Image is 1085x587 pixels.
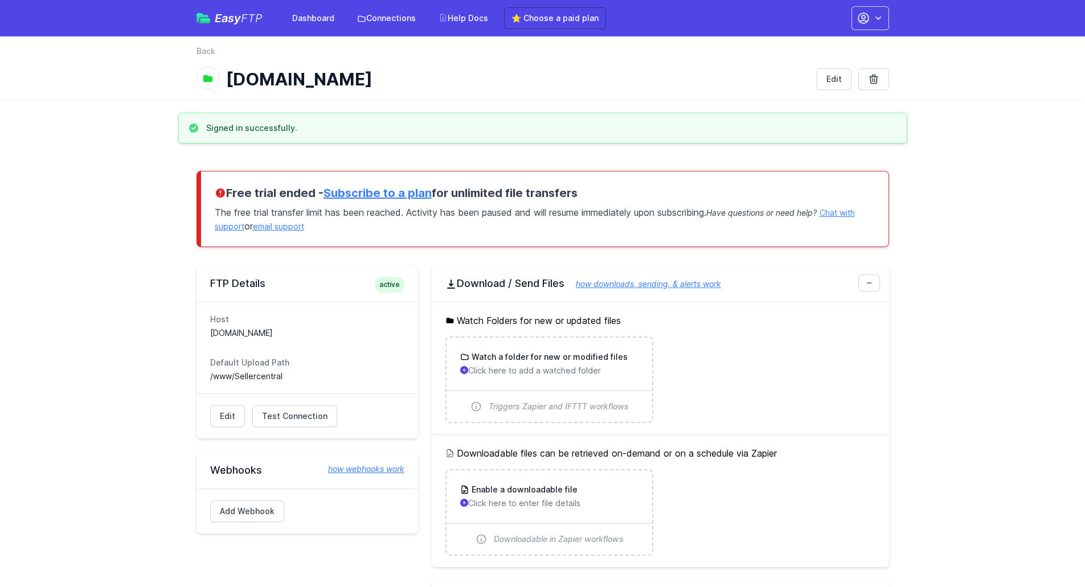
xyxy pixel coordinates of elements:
a: email support [253,221,304,231]
dd: [DOMAIN_NAME] [210,327,404,339]
span: active [375,277,404,293]
span: Triggers Zapier and IFTTT workflows [489,401,629,412]
a: Test Connection [252,405,337,427]
a: Edit [817,68,851,90]
a: how downloads, sending, & alerts work [564,279,721,289]
a: Dashboard [285,8,341,28]
p: Click here to add a watched folder [460,365,638,376]
a: EasyFTP [196,13,263,24]
a: Connections [350,8,423,28]
dd: /www/Sellercentral [210,371,404,382]
span: Test Connection [262,411,327,422]
span: FTP [241,11,263,25]
h3: Watch a folder for new or modified files [469,351,628,363]
span: Downloadable in Zapier workflows [494,533,624,545]
h2: FTP Details [210,277,404,290]
nav: Breadcrumb [196,46,889,64]
a: Back [196,46,215,57]
a: Help Docs [432,8,495,28]
h5: Watch Folders for new or updated files [445,314,875,327]
a: Edit [210,405,245,427]
dt: Default Upload Path [210,357,404,368]
a: Add Webhook [210,500,284,522]
h1: [DOMAIN_NAME] [226,69,808,89]
p: Click here to enter file details [460,498,638,509]
h3: Enable a downloadable file [469,484,578,495]
a: ⭐ Choose a paid plan [504,7,606,29]
dt: Host [210,314,404,325]
h2: Download / Send Files [445,277,875,290]
a: Subscribe to a plan [324,186,432,200]
h5: Downloadable files can be retrieved on-demand or on a schedule via Zapier [445,446,875,460]
a: how webhooks work [317,463,404,475]
p: The free trial transfer limit has been reached. Activity has been paused and will resume immediat... [215,201,875,233]
img: easyftp_logo.png [196,13,210,23]
span: Have questions or need help? [706,208,817,217]
h2: Webhooks [210,463,404,477]
h3: Free trial ended - for unlimited file transfers [215,185,875,201]
a: Enable a downloadable file Click here to enter file details Downloadable in Zapier workflows [447,470,652,555]
a: Watch a folder for new or modified files Click here to add a watched folder Triggers Zapier and I... [447,338,652,422]
h3: Signed in successfully. [206,122,297,134]
span: Easy [215,13,263,24]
